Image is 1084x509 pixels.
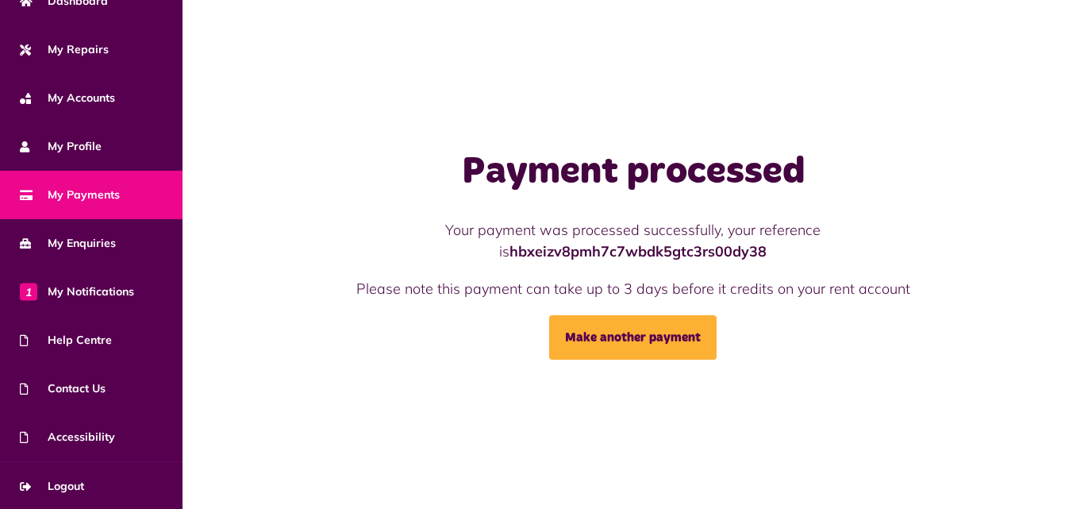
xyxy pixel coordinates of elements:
[549,315,717,360] a: Make another payment
[20,429,115,445] span: Accessibility
[20,380,106,397] span: Contact Us
[20,138,102,155] span: My Profile
[327,219,940,262] p: Your payment was processed successfully, your reference is
[20,41,109,58] span: My Repairs
[20,283,134,300] span: My Notifications
[20,90,115,106] span: My Accounts
[20,478,84,495] span: Logout
[20,283,37,300] span: 1
[20,332,112,349] span: Help Centre
[20,235,116,252] span: My Enquiries
[327,278,940,299] p: Please note this payment can take up to 3 days before it credits on your rent account
[327,149,940,195] h1: Payment processed
[20,187,120,203] span: My Payments
[509,242,767,260] strong: hbxeizv8pmh7c7wbdk5gtc3rs00dy38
